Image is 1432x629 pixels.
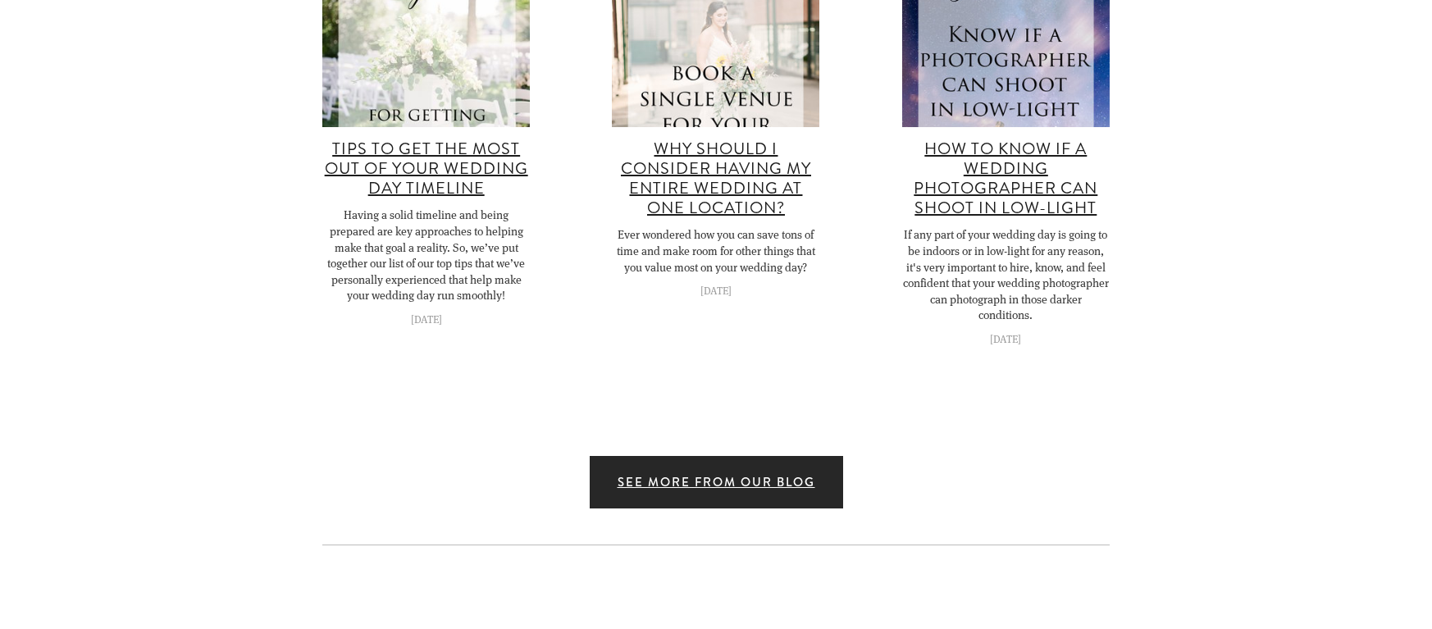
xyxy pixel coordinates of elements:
[590,456,843,508] a: See More from Our Blog
[322,207,530,303] p: Having a solid timeline and being prepared are key approaches to helping make that goal a reality...
[914,137,1097,220] a: How to Know If a Wedding Photographer Can Shoot In Low-Light
[621,137,811,220] a: Why Should I Consider Having My Entire Wedding at One Location?
[990,331,1021,346] time: [DATE]
[700,283,732,298] time: [DATE]
[325,137,528,200] a: Tips to Get the Most Out of Your Wedding Day Timeline
[902,226,1110,323] p: If any part of your wedding day is going to be indoors or in low-light for any reason, it's very ...
[411,312,442,326] time: [DATE]
[612,226,819,275] p: Ever wondered how you can save tons of time and make room for other things that you value most on...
